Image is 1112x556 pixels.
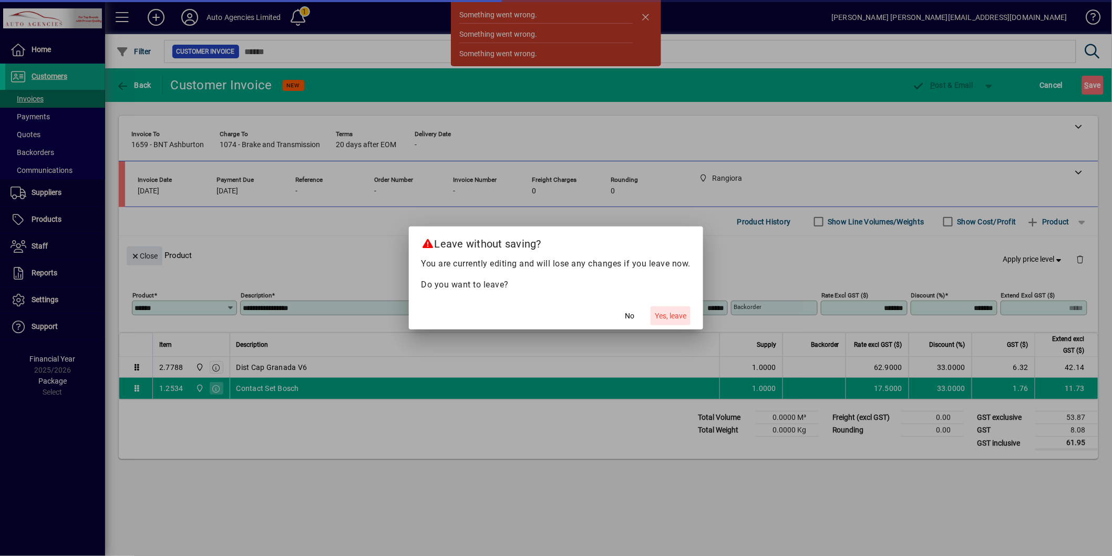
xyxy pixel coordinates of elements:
button: No [613,306,646,325]
span: No [625,311,634,322]
p: Do you want to leave? [421,279,691,291]
button: Yes, leave [651,306,691,325]
p: You are currently editing and will lose any changes if you leave now. [421,258,691,270]
span: Yes, leave [655,311,686,322]
h2: Leave without saving? [409,226,704,257]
